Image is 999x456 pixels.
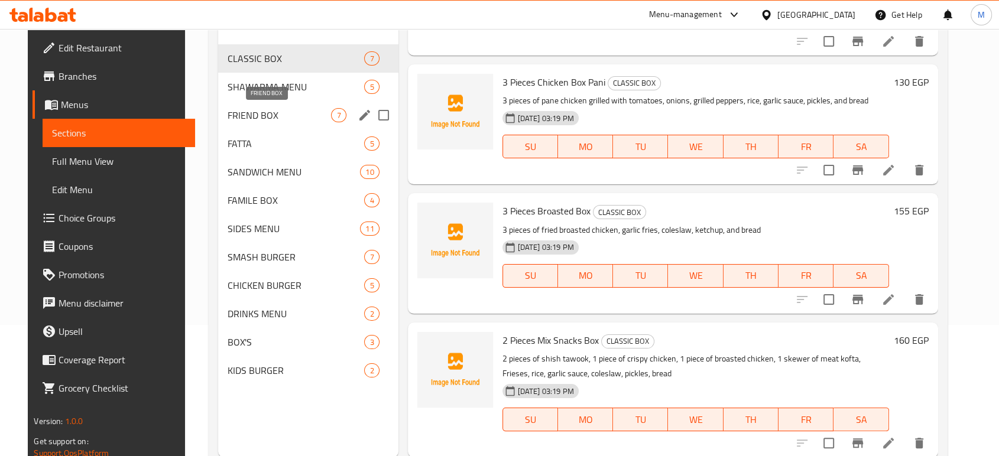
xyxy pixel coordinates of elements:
span: WE [673,138,718,155]
a: Coverage Report [33,346,194,374]
span: 10 [361,167,378,178]
span: Grocery Checklist [59,381,185,395]
span: M [978,8,985,21]
button: TH [724,264,779,288]
div: SANDWICH MENU10 [218,158,398,186]
span: MO [563,138,608,155]
div: items [364,136,379,151]
span: WE [673,267,718,284]
span: 3 Pieces Broasted Box [502,202,591,220]
div: items [364,335,379,349]
button: Branch-specific-item [844,27,872,56]
span: 2 Pieces Mix Snacks Box [502,331,599,349]
div: Menu-management [649,8,722,22]
a: Full Menu View [43,147,194,175]
div: items [364,250,379,264]
button: TH [724,408,779,431]
span: CLASSIC BOX [593,206,646,219]
button: TU [613,135,668,158]
button: Branch-specific-item [844,285,872,314]
button: delete [905,27,933,56]
button: delete [905,156,933,184]
span: KIDS BURGER [228,363,364,377]
button: SA [833,135,888,158]
span: SA [838,411,884,428]
span: TH [728,267,774,284]
div: DRINKS MENU2 [218,299,398,328]
span: 2 [365,308,378,320]
span: FATTA [228,136,364,151]
span: FAMILE BOX [228,193,364,207]
a: Grocery Checklist [33,374,194,402]
span: SA [838,267,884,284]
a: Edit menu item [881,436,896,450]
a: Branches [33,62,194,90]
span: Version: [34,413,63,429]
div: FRIEND BOX7edit [218,101,398,129]
h6: 130 EGP [894,74,929,90]
span: MO [563,267,608,284]
span: Menus [61,97,185,112]
a: Edit menu item [881,34,896,48]
span: TU [618,138,663,155]
span: CLASSIC BOX [608,76,660,90]
div: CLASSIC BOX [593,205,646,219]
span: Choice Groups [59,211,185,225]
span: 7 [332,110,345,121]
button: Branch-specific-item [844,156,872,184]
a: Menu disclaimer [33,289,194,317]
span: TH [728,138,774,155]
span: Select to update [816,287,841,312]
h6: 160 EGP [894,332,929,348]
span: [DATE] 03:19 PM [513,242,579,253]
span: 5 [365,82,378,93]
div: [GEOGRAPHIC_DATA] [777,8,855,21]
div: SIDES MENU11 [218,214,398,243]
div: KIDS BURGER2 [218,356,398,385]
div: FAMILE BOX4 [218,186,398,214]
span: SANDWICH MENU [228,165,360,179]
div: items [364,80,379,94]
span: 3 [365,337,378,348]
nav: Menu sections [218,40,398,389]
span: 1.0.0 [65,413,83,429]
button: WE [668,408,723,431]
span: CHICKEN BURGER [228,278,364,292]
button: FR [779,135,833,158]
span: Promotions [59,268,185,282]
button: SU [502,135,558,158]
span: 7 [365,53,378,64]
div: items [331,108,346,122]
div: CHICKEN BURGER5 [218,271,398,299]
span: FRIEND BOX [228,108,331,122]
button: SU [502,408,558,431]
span: Full Menu View [52,154,185,168]
button: MO [558,264,613,288]
a: Upsell [33,317,194,346]
a: Choice Groups [33,204,194,232]
button: FR [779,408,833,431]
span: SHAWARMA MENU [228,80,364,94]
img: 3 Pieces Chicken Box Pani [417,74,493,149]
span: SMASH BURGER [228,250,364,264]
span: DRINKS MENU [228,307,364,321]
a: Promotions [33,260,194,289]
div: CLASSIC BOX [608,76,661,90]
a: Edit Restaurant [33,34,194,62]
span: SU [508,267,553,284]
span: Coverage Report [59,353,185,367]
button: delete [905,285,933,314]
span: [DATE] 03:19 PM [513,113,579,124]
span: SIDES MENU [228,222,360,236]
span: SU [508,138,553,155]
a: Sections [43,119,194,147]
span: Select to update [816,29,841,54]
span: SA [838,138,884,155]
button: MO [558,408,613,431]
span: Branches [59,69,185,83]
span: BOX'S [228,335,364,349]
